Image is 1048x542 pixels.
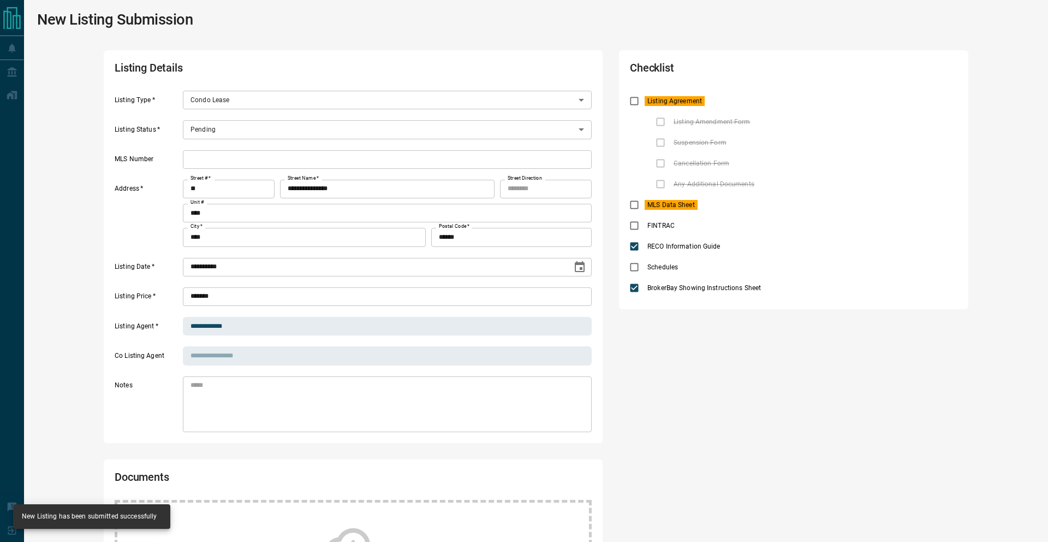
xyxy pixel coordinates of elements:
[115,61,401,80] h2: Listing Details
[671,158,732,168] span: Cancellation Form
[115,351,180,366] label: Co Listing Agent
[645,262,681,272] span: Schedules
[671,179,757,189] span: Any Additional Documents
[22,508,157,526] div: New Listing has been submitted successfully
[190,199,204,206] label: Unit #
[190,223,203,230] label: City
[645,283,764,293] span: BrokerBay Showing Instructions Sheet
[115,125,180,139] label: Listing Status
[630,61,826,80] h2: Checklist
[288,175,319,182] label: Street Name
[190,175,211,182] label: Street #
[439,223,469,230] label: Postal Code
[115,381,180,432] label: Notes
[671,117,753,127] span: Listing Amendment Form
[37,11,193,28] h1: New Listing Submission
[115,96,180,110] label: Listing Type
[183,120,592,139] div: Pending
[115,155,180,169] label: MLS Number
[645,241,723,251] span: RECO Information Guide
[115,292,180,306] label: Listing Price
[508,175,542,182] label: Street Direction
[115,470,401,489] h2: Documents
[115,184,180,246] label: Address
[183,91,592,109] div: Condo Lease
[645,96,705,106] span: Listing Agreement
[115,262,180,276] label: Listing Date
[645,200,698,210] span: MLS Data Sheet
[115,322,180,336] label: Listing Agent
[645,221,677,231] span: FINTRAC
[569,256,591,278] button: Choose date, selected date is Aug 15, 2025
[671,138,729,148] span: Suspension Form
